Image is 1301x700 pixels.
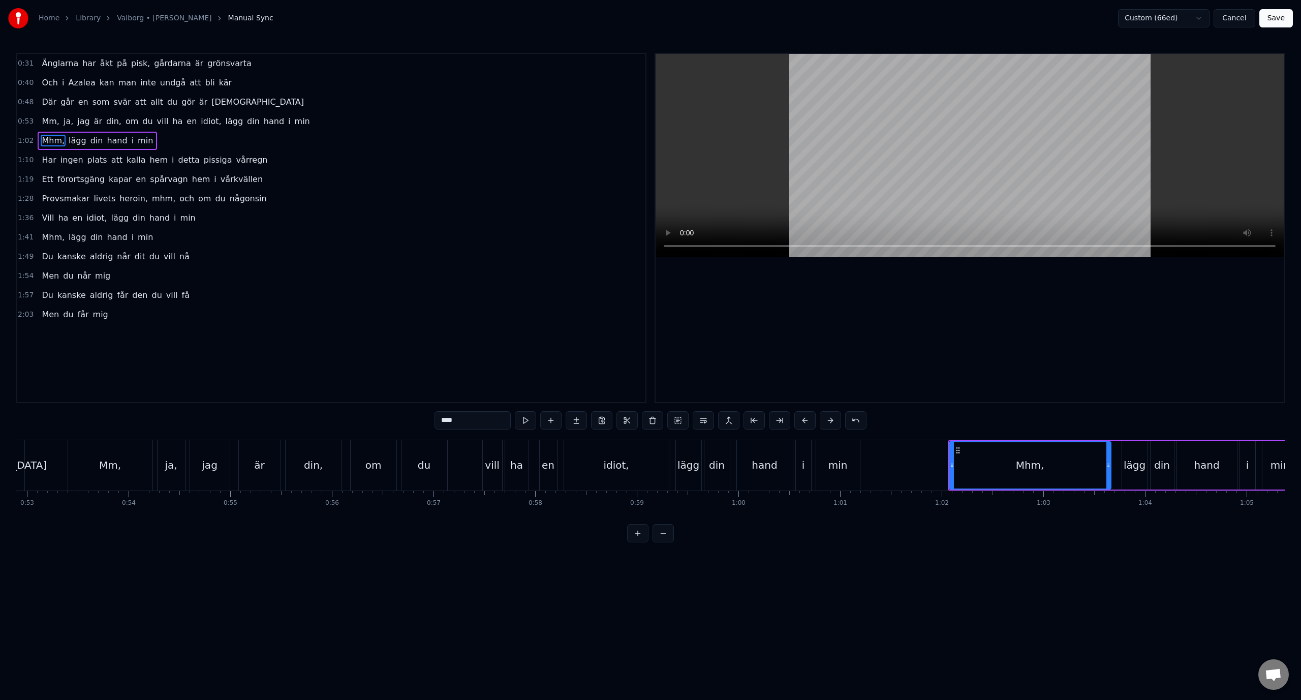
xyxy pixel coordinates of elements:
span: kalla [126,154,146,166]
span: Mm, [41,115,60,127]
span: gör [180,96,196,108]
span: mig [94,270,111,282]
div: idiot, [603,458,629,473]
span: och [178,193,195,204]
span: 1:02 [18,136,34,146]
span: får [116,289,129,301]
span: 2:03 [18,310,34,320]
div: din, [304,458,323,473]
span: Azalea [67,77,96,88]
span: grönsvarta [206,57,253,69]
div: Mhm, [1016,458,1044,473]
span: åkt [99,57,114,69]
span: 0:48 [18,97,34,107]
span: få [181,289,191,301]
span: om [125,115,139,127]
span: din [132,212,146,224]
span: på [116,57,128,69]
span: ingen [59,154,84,166]
span: undgå [159,77,187,88]
span: Där [41,96,57,108]
span: 0:40 [18,78,34,88]
span: min [179,212,197,224]
span: ha [171,115,183,127]
span: 1:36 [18,213,34,223]
span: min [294,115,311,127]
span: hand [263,115,285,127]
nav: breadcrumb [39,13,273,23]
span: livets [92,193,116,204]
span: vårregn [235,154,269,166]
span: 1:41 [18,232,34,242]
span: en [185,115,198,127]
div: du [418,458,430,473]
span: i [173,212,177,224]
span: Änglarna [41,57,79,69]
span: spårvagn [149,173,189,185]
div: 0:59 [630,499,644,507]
span: hand [106,231,128,243]
div: 0:57 [427,499,441,507]
span: kapar [108,173,133,185]
span: allt [149,96,164,108]
span: nå [178,251,191,262]
div: 1:00 [732,499,746,507]
div: 0:56 [325,499,339,507]
span: 1:54 [18,271,34,281]
span: kär [218,77,233,88]
span: lägg [68,135,87,146]
span: kanske [56,251,87,262]
span: når [77,270,92,282]
span: jag [76,115,90,127]
span: går [59,96,75,108]
span: gårdarna [153,57,192,69]
a: Valborg • [PERSON_NAME] [117,13,211,23]
span: att [110,154,123,166]
div: min [1271,458,1290,473]
span: i [131,135,135,146]
span: får [77,309,90,320]
span: mhm, [151,193,176,204]
span: detta [177,154,201,166]
span: du [62,270,74,282]
div: 1:04 [1138,499,1152,507]
div: 1:05 [1240,499,1254,507]
span: Har [41,154,57,166]
button: Save [1259,9,1293,27]
div: jag [202,458,218,473]
span: svär [112,96,132,108]
div: en [542,458,554,473]
span: i [213,173,217,185]
span: 1:49 [18,252,34,262]
span: din [89,135,104,146]
span: pissiga [203,154,233,166]
span: dit [134,251,146,262]
span: är [194,57,204,69]
span: hand [148,212,171,224]
span: i [61,77,65,88]
span: 0:31 [18,58,34,69]
span: Du [41,289,54,301]
span: 0:53 [18,116,34,127]
span: ha [57,212,69,224]
span: hem [191,173,211,185]
span: 1:10 [18,155,34,165]
div: hand [752,458,777,473]
span: Manual Sync [228,13,273,23]
div: är [254,458,264,473]
span: lägg [68,231,87,243]
div: om [365,458,382,473]
div: ha [510,458,523,473]
div: 1:03 [1037,499,1050,507]
span: kan [99,77,115,88]
div: 1:02 [935,499,949,507]
div: min [828,458,848,473]
span: 1:57 [18,290,34,300]
span: att [134,96,147,108]
div: 1:01 [833,499,847,507]
span: i [287,115,291,127]
span: pisk, [130,57,151,69]
button: Cancel [1214,9,1255,27]
span: har [81,57,97,69]
div: lägg [1124,458,1145,473]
